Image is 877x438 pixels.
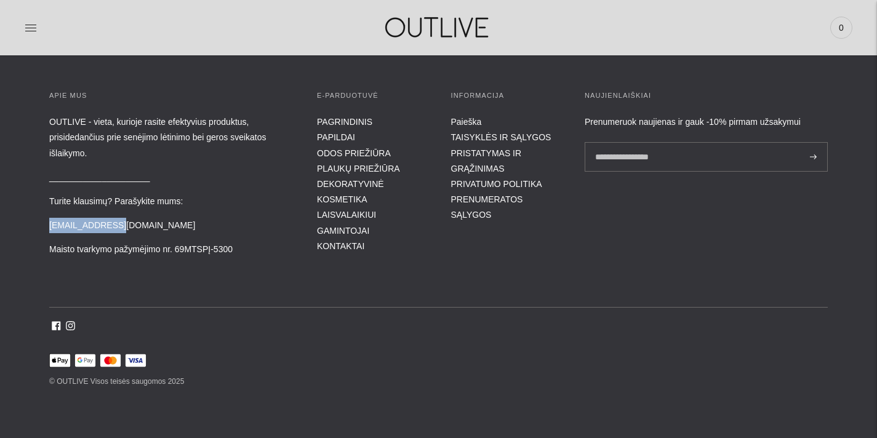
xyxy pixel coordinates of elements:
[451,90,561,102] h3: INFORMACIJA
[49,170,292,185] p: _____________________
[49,242,292,257] p: Maisto tvarkymo pažymėjimo nr. 69MTSPĮ-5300
[317,210,376,220] a: LAISVALAIKIUI
[317,148,391,158] a: ODOS PRIEŽIŪRA
[49,218,292,233] p: [EMAIL_ADDRESS][DOMAIN_NAME]
[451,148,522,173] a: PRISTATYMAS IR GRĄŽINIMAS
[49,114,292,161] p: OUTLIVE - vieta, kurioje rasite efektyvius produktus, prisidedančius prie senėjimo lėtinimo bei g...
[361,6,515,49] img: OUTLIVE
[317,132,355,142] a: PAPILDAI
[451,132,551,142] a: TAISYKLĖS IR SĄLYGOS
[451,117,482,127] a: Paieška
[49,194,292,209] p: Turite klausimų? Parašykite mums:
[317,179,384,204] a: DEKORATYVINĖ KOSMETIKA
[830,14,852,41] a: 0
[317,241,364,251] a: KONTAKTAI
[833,19,850,36] span: 0
[49,375,828,389] p: © OUTLIVE Visos teisės saugomos 2025
[49,90,292,102] h3: APIE MUS
[585,90,828,102] h3: Naujienlaiškiai
[317,90,426,102] h3: E-parduotuvė
[317,117,372,127] a: PAGRINDINIS
[317,164,400,173] a: PLAUKŲ PRIEŽIŪRA
[585,114,828,130] div: Prenumeruok naujienas ir gauk -10% pirmam užsakymui
[451,179,542,189] a: PRIVATUMO POLITIKA
[451,194,523,220] a: PRENUMERATOS SĄLYGOS
[317,226,369,236] a: GAMINTOJAI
